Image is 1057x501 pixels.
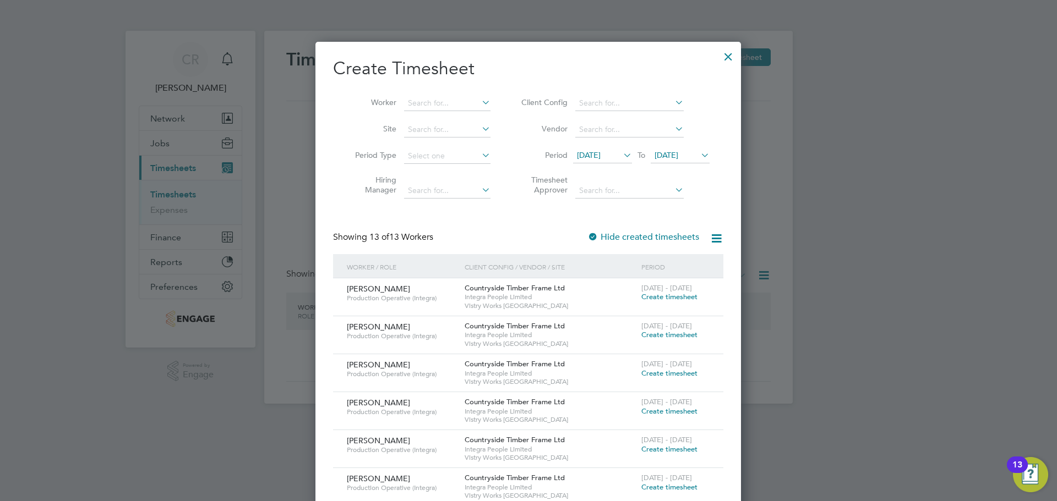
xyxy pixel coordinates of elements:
[347,150,396,160] label: Period Type
[465,407,636,416] span: Integra People Limited
[347,294,456,302] span: Production Operative (Integra)
[575,183,684,199] input: Search for...
[465,435,565,444] span: Countryside Timber Frame Ltd
[462,254,639,279] div: Client Config / Vendor / Site
[333,57,723,80] h2: Create Timesheet
[344,254,462,279] div: Worker / Role
[641,359,692,368] span: [DATE] - [DATE]
[333,232,435,243] div: Showing
[641,330,698,339] span: Create timesheet
[641,321,692,331] span: [DATE] - [DATE]
[347,370,456,378] span: Production Operative (Integra)
[577,150,601,160] span: [DATE]
[465,491,636,500] span: Vistry Works [GEOGRAPHIC_DATA]
[369,232,433,243] span: 13 Workers
[347,398,410,408] span: [PERSON_NAME]
[1013,457,1048,492] button: Open Resource Center, 13 new notifications
[465,331,636,339] span: Integra People Limited
[1012,465,1022,479] div: 13
[634,148,649,162] span: To
[575,122,684,137] input: Search for...
[641,283,692,293] span: [DATE] - [DATE]
[404,96,491,111] input: Search for...
[347,436,410,445] span: [PERSON_NAME]
[641,368,698,378] span: Create timesheet
[347,483,456,492] span: Production Operative (Integra)
[575,96,684,111] input: Search for...
[465,445,636,454] span: Integra People Limited
[465,397,565,406] span: Countryside Timber Frame Ltd
[369,232,389,243] span: 13 of
[641,397,692,406] span: [DATE] - [DATE]
[465,415,636,424] span: Vistry Works [GEOGRAPHIC_DATA]
[641,473,692,482] span: [DATE] - [DATE]
[404,122,491,137] input: Search for...
[465,293,636,301] span: Integra People Limited
[404,148,491,164] input: Select one
[465,283,565,293] span: Countryside Timber Frame Ltd
[641,435,692,444] span: [DATE] - [DATE]
[465,339,636,348] span: Vistry Works [GEOGRAPHIC_DATA]
[465,321,565,331] span: Countryside Timber Frame Ltd
[465,453,636,462] span: Vistry Works [GEOGRAPHIC_DATA]
[641,292,698,301] span: Create timesheet
[518,175,568,195] label: Timesheet Approver
[347,474,410,483] span: [PERSON_NAME]
[641,444,698,454] span: Create timesheet
[465,377,636,386] span: Vistry Works [GEOGRAPHIC_DATA]
[639,254,712,279] div: Period
[518,150,568,160] label: Period
[465,473,565,482] span: Countryside Timber Frame Ltd
[347,408,456,416] span: Production Operative (Integra)
[347,175,396,195] label: Hiring Manager
[347,332,456,340] span: Production Operative (Integra)
[347,445,456,454] span: Production Operative (Integra)
[587,232,699,243] label: Hide created timesheets
[347,322,410,332] span: [PERSON_NAME]
[465,301,636,310] span: Vistry Works [GEOGRAPHIC_DATA]
[347,124,396,134] label: Site
[518,124,568,134] label: Vendor
[347,97,396,107] label: Worker
[404,183,491,199] input: Search for...
[347,360,410,370] span: [PERSON_NAME]
[465,359,565,368] span: Countryside Timber Frame Ltd
[518,97,568,107] label: Client Config
[655,150,678,160] span: [DATE]
[465,369,636,378] span: Integra People Limited
[465,483,636,492] span: Integra People Limited
[641,482,698,492] span: Create timesheet
[641,406,698,416] span: Create timesheet
[347,284,410,294] span: [PERSON_NAME]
